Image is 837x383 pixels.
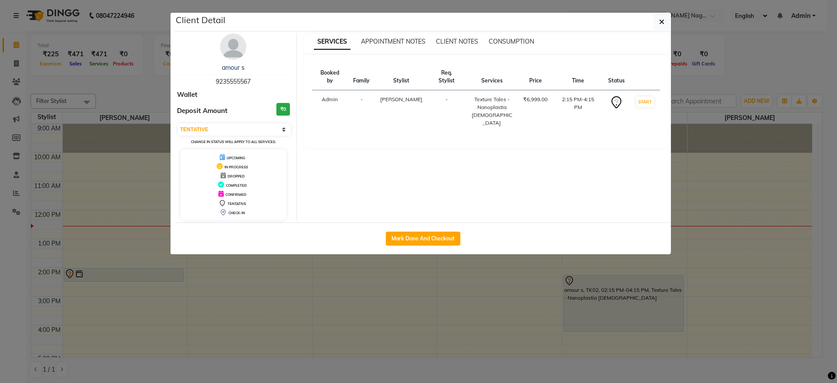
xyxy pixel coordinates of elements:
span: IN PROGRESS [225,165,248,169]
span: TENTATIVE [228,202,246,206]
td: Admin [312,90,348,133]
th: Booked by [312,64,348,90]
span: Wallet [177,90,197,100]
div: ₹6,999.00 [523,96,548,103]
small: Change in status will apply to all services. [191,140,276,144]
th: Price [518,64,553,90]
th: Stylist [375,64,428,90]
td: 2:15 PM-4:15 PM [553,90,603,133]
span: CLIENT NOTES [436,38,478,45]
button: START [636,96,654,107]
div: Texture Tales - Nanoplastia [DEMOGRAPHIC_DATA] [471,96,513,127]
span: 9235555567 [216,78,251,85]
td: - [428,90,466,133]
button: Mark Done And Checkout [386,232,460,246]
th: Status [603,64,630,90]
td: - [348,90,375,133]
h3: ₹0 [276,103,290,116]
span: APPOINTMENT NOTES [361,38,425,45]
h5: Client Detail [176,14,225,27]
span: Deposit Amount [177,106,228,116]
span: CONSUMPTION [489,38,534,45]
span: UPCOMING [227,156,245,160]
th: Services [466,64,518,90]
a: amour s [222,64,245,72]
img: avatar [220,34,246,60]
span: CHECK-IN [228,211,245,215]
span: SERVICES [314,34,350,50]
span: DROPPED [228,174,245,178]
th: Family [348,64,375,90]
span: [PERSON_NAME] [380,96,422,103]
th: Req. Stylist [428,64,466,90]
span: COMPLETED [226,183,247,188]
span: CONFIRMED [225,192,246,197]
th: Time [553,64,603,90]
